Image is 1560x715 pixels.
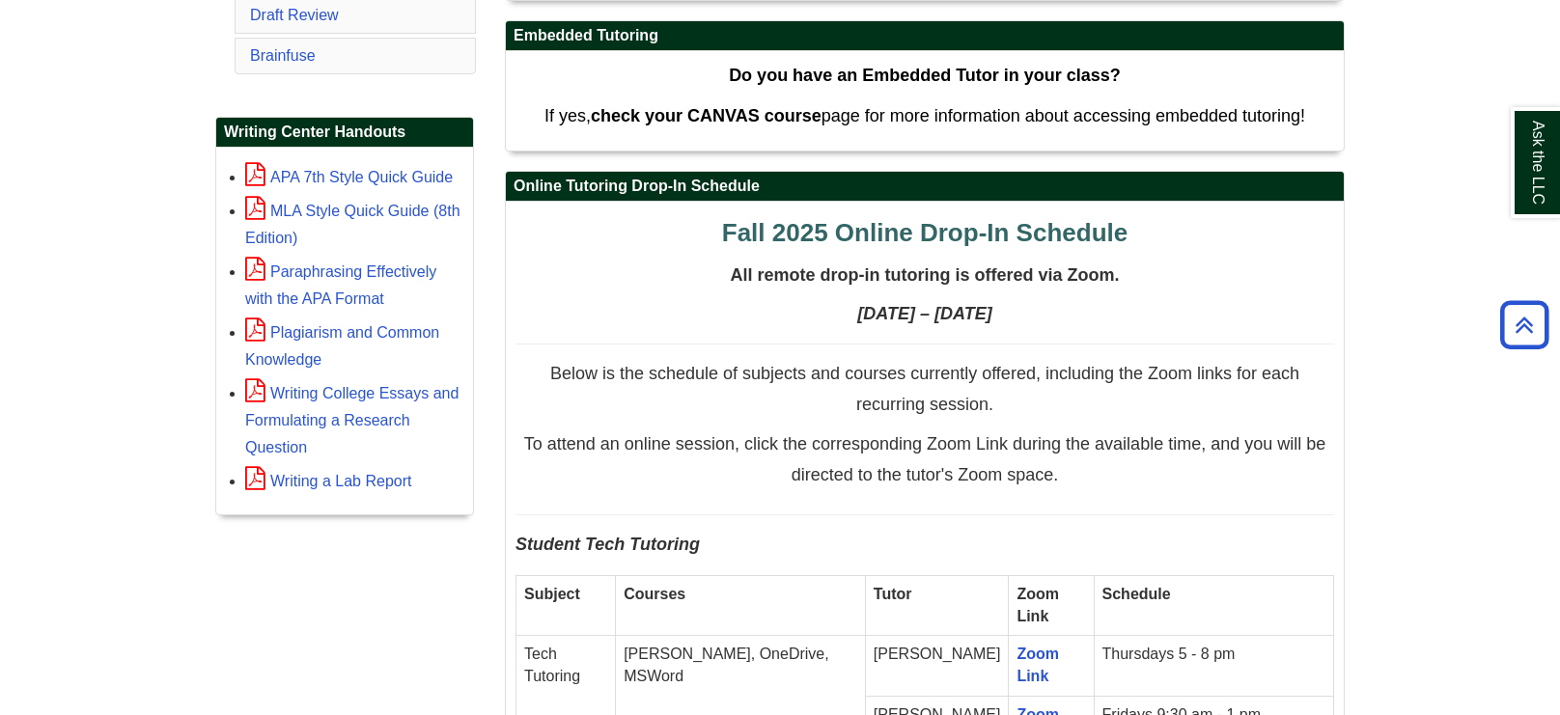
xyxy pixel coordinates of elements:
p: Thursdays 5 - 8 pm [1102,644,1325,666]
strong: [DATE] – [DATE] [857,304,991,323]
a: Writing College Essays and Formulating a Research Question [245,385,459,455]
h2: Online Tutoring Drop-In Schedule [506,172,1344,202]
a: Zoom Link [1017,646,1059,684]
strong: check your CANVAS course [591,106,822,125]
span: All remote drop-in tutoring is offered via Zoom. [730,265,1119,285]
strong: Courses [624,586,685,602]
a: MLA Style Quick Guide (8th Edition) [245,203,460,246]
a: Plagiarism and Common Knowledge [245,324,439,368]
a: Brainfuse [250,47,316,64]
span: Below is the schedule of subjects and courses currently offered, including the Zoom links for eac... [550,364,1299,414]
strong: Subject [524,586,580,602]
strong: Tutor [874,586,912,602]
a: APA 7th Style Quick Guide [245,169,453,185]
a: Paraphrasing Effectively with the APA Format [245,263,436,307]
span: If yes, page for more information about accessing embedded tutoring! [544,106,1305,125]
h2: Embedded Tutoring [506,21,1344,51]
strong: Zoom Link [1017,586,1059,624]
a: Writing a Lab Report [245,473,411,489]
span: Fall 2025 Online Drop-In Schedule [722,218,1128,247]
td: [PERSON_NAME] [865,636,1009,697]
a: Back to Top [1493,312,1555,338]
strong: Schedule [1102,586,1171,602]
strong: Do you have an Embedded Tutor in your class? [729,66,1121,85]
p: [PERSON_NAME], OneDrive, MSWord [624,644,857,688]
span: To attend an online session, click the corresponding Zoom Link during the available time, and you... [524,434,1325,484]
span: Student Tech Tutoring [515,535,700,554]
h2: Writing Center Handouts [216,118,473,148]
